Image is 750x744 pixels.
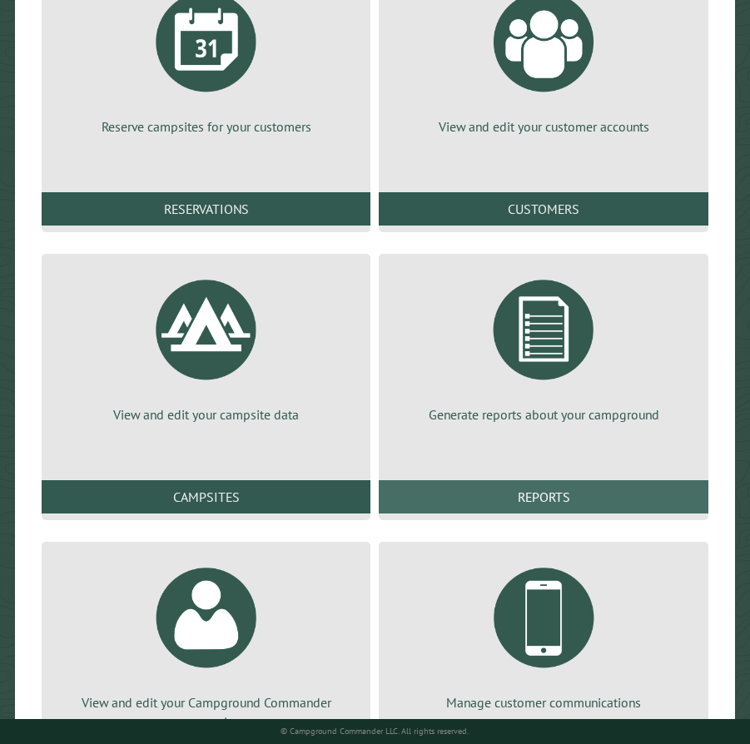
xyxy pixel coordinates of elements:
[62,555,350,731] a: View and edit your Campground Commander account
[281,726,469,737] small: © Campground Commander LLC. All rights reserved.
[399,405,688,424] p: Generate reports about your campground
[42,192,370,226] a: Reservations
[62,117,350,136] p: Reserve campsites for your customers
[62,267,350,424] a: View and edit your campsite data
[42,480,370,513] a: Campsites
[399,555,688,712] a: Manage customer communications
[379,192,708,226] a: Customers
[62,693,350,731] p: View and edit your Campground Commander account
[379,480,708,513] a: Reports
[399,693,688,712] p: Manage customer communications
[399,267,688,424] a: Generate reports about your campground
[399,117,688,136] p: View and edit your customer accounts
[62,405,350,424] p: View and edit your campsite data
